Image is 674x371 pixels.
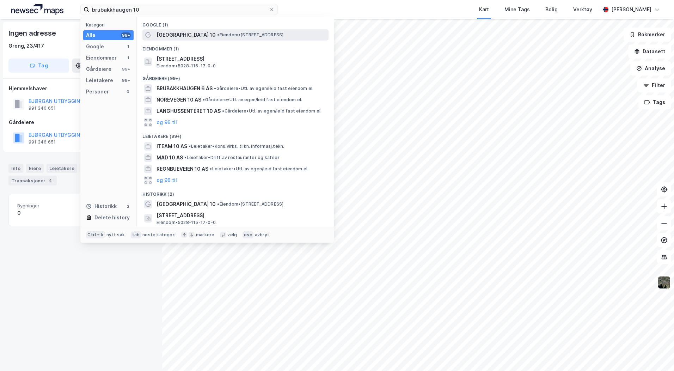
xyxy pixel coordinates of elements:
[203,97,205,102] span: •
[47,164,77,173] div: Leietakere
[121,66,131,72] div: 99+
[8,176,57,185] div: Transaksjoner
[184,155,279,160] span: Leietaker • Drift av restauranter og kafeer
[8,59,69,73] button: Tag
[217,201,283,207] span: Eiendom • [STREET_ADDRESS]
[630,61,671,75] button: Analyse
[29,139,56,145] div: 991 346 651
[217,201,219,207] span: •
[157,220,216,225] span: Eiendom • 5028-115-17-0-0
[638,95,671,109] button: Tags
[639,337,674,371] iframe: Chat Widget
[222,108,321,114] span: Gårdeiere • Utl. av egen/leid fast eiendom el.
[227,232,237,238] div: velg
[86,87,109,96] div: Personer
[157,211,326,220] span: [STREET_ADDRESS]
[157,176,177,184] button: og 96 til
[80,164,106,173] div: Datasett
[157,31,216,39] span: [GEOGRAPHIC_DATA] 10
[121,32,131,38] div: 99+
[196,232,214,238] div: markere
[86,202,117,211] div: Historikk
[86,31,96,39] div: Alle
[628,44,671,59] button: Datasett
[8,42,44,50] div: Grong, 23/417
[137,17,334,29] div: Google (1)
[203,97,302,103] span: Gårdeiere • Utl. av egen/leid fast eiendom el.
[86,42,104,51] div: Google
[86,54,117,62] div: Eiendommer
[157,153,183,162] span: MAD 10 AS
[214,86,216,91] span: •
[86,22,134,28] div: Kategori
[157,165,208,173] span: REGNBUEVEIEN 10 AS
[637,78,671,92] button: Filter
[545,5,558,14] div: Bolig
[89,4,269,15] input: Søk på adresse, matrikkel, gårdeiere, leietakere eller personer
[137,70,334,83] div: Gårdeiere (99+)
[137,186,334,199] div: Historikk (2)
[86,76,113,85] div: Leietakere
[657,276,671,289] img: 9k=
[210,166,212,171] span: •
[157,107,221,115] span: LANGHUSSENTERET 10 AS
[9,118,153,127] div: Gårdeiere
[106,232,125,238] div: nytt søk
[86,65,111,73] div: Gårdeiere
[222,108,224,114] span: •
[157,96,201,104] span: NOREVEGEN 10 AS
[639,337,674,371] div: Kontrollprogram for chat
[125,55,131,61] div: 1
[17,209,78,217] div: 0
[184,155,186,160] span: •
[9,84,153,93] div: Hjemmelshaver
[157,200,216,208] span: [GEOGRAPHIC_DATA] 10
[8,164,23,173] div: Info
[131,231,141,238] div: tab
[125,89,131,95] div: 0
[479,5,489,14] div: Kart
[214,86,313,91] span: Gårdeiere • Utl. av egen/leid fast eiendom el.
[157,84,213,93] span: BRUBAKKHAUGEN 6 AS
[157,142,187,151] span: ITEAM 10 AS
[125,44,131,49] div: 1
[611,5,651,14] div: [PERSON_NAME]
[125,203,131,209] div: 2
[142,232,176,238] div: neste kategori
[137,128,334,141] div: Leietakere (99+)
[17,203,78,209] span: Bygninger
[26,164,44,173] div: Eiere
[189,144,191,149] span: •
[243,231,253,238] div: esc
[8,28,57,39] div: Ingen adresse
[157,55,326,63] span: [STREET_ADDRESS]
[94,213,130,222] div: Delete history
[47,177,54,184] div: 4
[255,232,269,238] div: avbryt
[217,32,283,38] span: Eiendom • [STREET_ADDRESS]
[210,166,308,172] span: Leietaker • Utl. av egen/leid fast eiendom el.
[121,78,131,83] div: 99+
[217,32,219,37] span: •
[189,144,284,149] span: Leietaker • Kons.virks. tilkn. informasj.tekn.
[86,231,105,238] div: Ctrl + k
[11,4,63,15] img: logo.a4113a55bc3d86da70a041830d287a7e.svg
[573,5,592,14] div: Verktøy
[137,41,334,53] div: Eiendommer (1)
[29,105,56,111] div: 991 346 651
[157,118,177,127] button: og 96 til
[504,5,530,14] div: Mine Tags
[624,28,671,42] button: Bokmerker
[157,63,216,69] span: Eiendom • 5028-115-17-0-0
